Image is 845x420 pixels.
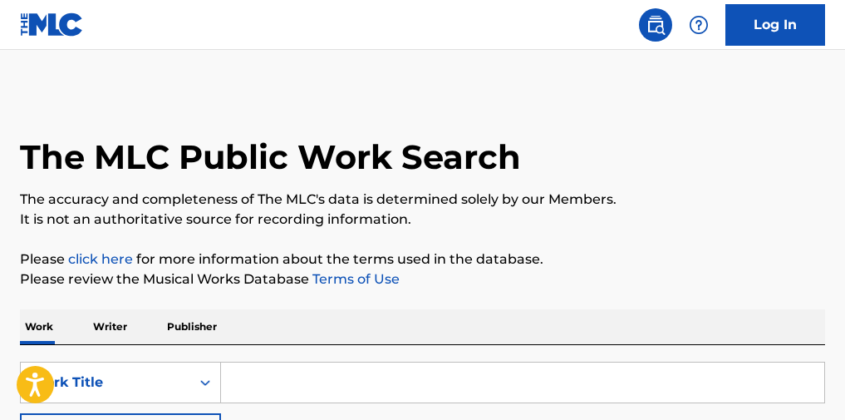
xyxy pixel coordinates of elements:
a: Log In [725,4,825,46]
a: click here [68,251,133,267]
div: Work Title [31,373,180,393]
p: Writer [88,309,132,344]
div: Help [682,8,715,42]
p: Publisher [162,309,222,344]
img: search [646,15,666,35]
img: MLC Logo [20,12,84,37]
p: Please review the Musical Works Database [20,269,825,289]
a: Public Search [639,8,672,42]
p: Please for more information about the terms used in the database. [20,250,825,269]
a: Terms of Use [309,271,400,287]
p: It is not an authoritative source for recording information. [20,210,825,230]
img: help [689,15,709,35]
p: The accuracy and completeness of The MLC's data is determined solely by our Members. [20,190,825,210]
p: Work [20,309,58,344]
h1: The MLC Public Work Search [20,136,521,178]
